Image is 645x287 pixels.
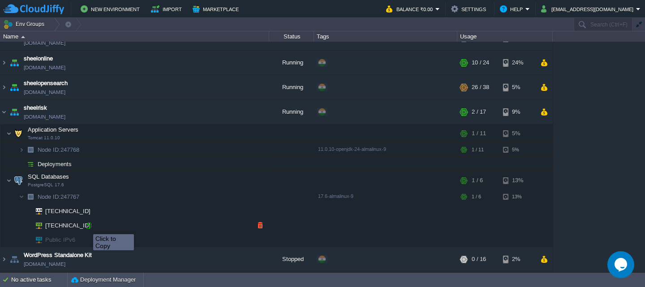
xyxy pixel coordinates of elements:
img: AMDAwAAAACH5BAEAAAAALAAAAAABAAEAAAICRAEAOw== [6,124,12,142]
a: [DOMAIN_NAME] [24,260,65,269]
div: Stopped [269,247,314,271]
button: Help [500,4,525,14]
span: Application Servers [27,126,80,133]
img: AMDAwAAAACH5BAEAAAAALAAAAAABAAEAAAICRAEAOw== [8,247,21,271]
a: sheelonline [24,54,53,63]
div: Status [270,31,314,42]
a: SQL DatabasesPostgreSQL 17.6 [27,173,70,180]
a: Node ID:247768 [37,146,81,154]
button: Balance ₹0.00 [386,4,435,14]
button: Deployment Manager [71,275,136,284]
a: WordPress Standalone Kit [24,251,92,260]
div: 10 / 24 [472,51,489,75]
img: AMDAwAAAACH5BAEAAAAALAAAAAABAAEAAAICRAEAOw== [24,143,37,157]
div: Click to Copy [95,235,132,249]
span: Tomcat 11.0.10 [28,135,60,141]
span: 247767 [37,193,81,201]
div: Running [269,51,314,75]
div: 13% [503,171,532,189]
span: Node ID: [38,146,60,153]
img: AMDAwAAAACH5BAEAAAAALAAAAAABAAEAAAICRAEAOw== [8,51,21,75]
span: Node ID: [38,193,60,200]
button: Env Groups [3,18,47,30]
div: 1 / 11 [472,124,486,142]
img: AMDAwAAAACH5BAEAAAAALAAAAAABAAEAAAICRAEAOw== [19,157,24,171]
button: Settings [451,4,489,14]
div: 13% [503,190,532,204]
img: AMDAwAAAACH5BAEAAAAALAAAAAABAAEAAAICRAEAOw== [8,75,21,99]
div: 2 / 17 [472,100,486,124]
span: SQL Databases [27,173,70,180]
div: Running [269,75,314,99]
img: CloudJiffy [3,4,64,15]
button: New Environment [81,4,142,14]
div: Usage [458,31,552,42]
img: AMDAwAAAACH5BAEAAAAALAAAAAABAAEAAAICRAEAOw== [24,233,30,247]
span: 17.6-almalinux-9 [318,193,353,199]
a: Node ID:247767 [37,193,81,201]
img: AMDAwAAAACH5BAEAAAAALAAAAAABAAEAAAICRAEAOw== [24,157,37,171]
img: AMDAwAAAACH5BAEAAAAALAAAAAABAAEAAAICRAEAOw== [24,204,30,218]
img: AMDAwAAAACH5BAEAAAAALAAAAAABAAEAAAICRAEAOw== [0,247,8,271]
a: [DOMAIN_NAME] [24,63,65,72]
div: 5% [503,124,532,142]
div: 1 / 11 [472,143,484,157]
span: PostgreSQL 17.6 [28,182,64,188]
div: Tags [314,31,457,42]
img: AMDAwAAAACH5BAEAAAAALAAAAAABAAEAAAICRAEAOw== [24,190,37,204]
button: Marketplace [193,4,241,14]
div: Running [269,100,314,124]
img: AMDAwAAAACH5BAEAAAAALAAAAAABAAEAAAICRAEAOw== [8,100,21,124]
img: AMDAwAAAACH5BAEAAAAALAAAAAABAAEAAAICRAEAOw== [6,171,12,189]
div: 26 / 38 [472,75,489,99]
img: AMDAwAAAACH5BAEAAAAALAAAAAABAAEAAAICRAEAOw== [24,218,30,232]
div: 2% [503,247,532,271]
img: AMDAwAAAACH5BAEAAAAALAAAAAABAAEAAAICRAEAOw== [19,143,24,157]
div: 5% [503,143,532,157]
a: Public IPv6 [44,236,77,243]
div: 24% [503,51,532,75]
div: No active tasks [11,273,67,287]
a: [TECHNICAL_ID] [44,222,92,229]
a: Application ServersTomcat 11.0.10 [27,126,80,133]
button: [EMAIL_ADDRESS][DOMAIN_NAME] [541,4,636,14]
img: AMDAwAAAACH5BAEAAAAALAAAAAABAAEAAAICRAEAOw== [30,204,42,218]
div: 1 / 6 [472,190,481,204]
img: AMDAwAAAACH5BAEAAAAALAAAAAABAAEAAAICRAEAOw== [12,124,25,142]
div: 1 / 6 [472,171,483,189]
img: AMDAwAAAACH5BAEAAAAALAAAAAABAAEAAAICRAEAOw== [12,171,25,189]
div: Name [1,31,269,42]
span: [DOMAIN_NAME] [24,88,65,97]
a: [TECHNICAL_ID] [44,208,92,214]
img: AMDAwAAAACH5BAEAAAAALAAAAAABAAEAAAICRAEAOw== [21,36,25,38]
img: AMDAwAAAACH5BAEAAAAALAAAAAABAAEAAAICRAEAOw== [19,190,24,204]
span: 11.0.10-openjdk-24-almalinux-9 [318,146,386,152]
div: 9% [503,100,532,124]
iframe: chat widget [607,251,636,278]
div: 0 / 16 [472,247,486,271]
img: AMDAwAAAACH5BAEAAAAALAAAAAABAAEAAAICRAEAOw== [0,51,8,75]
img: AMDAwAAAACH5BAEAAAAALAAAAAABAAEAAAICRAEAOw== [30,218,42,232]
span: [TECHNICAL_ID] [44,204,92,218]
a: [DOMAIN_NAME] [24,39,65,47]
span: [TECHNICAL_ID] [44,218,92,232]
img: AMDAwAAAACH5BAEAAAAALAAAAAABAAEAAAICRAEAOw== [30,233,42,247]
a: sheelopensearch [24,79,68,88]
a: sheelrisk [24,103,47,112]
a: [DOMAIN_NAME] [24,112,65,121]
span: 247768 [37,146,81,154]
img: AMDAwAAAACH5BAEAAAAALAAAAAABAAEAAAICRAEAOw== [0,75,8,99]
span: Public IPv6 [44,233,77,247]
img: AMDAwAAAACH5BAEAAAAALAAAAAABAAEAAAICRAEAOw== [0,100,8,124]
a: Deployments [37,160,73,168]
div: 5% [503,75,532,99]
button: Import [151,4,185,14]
